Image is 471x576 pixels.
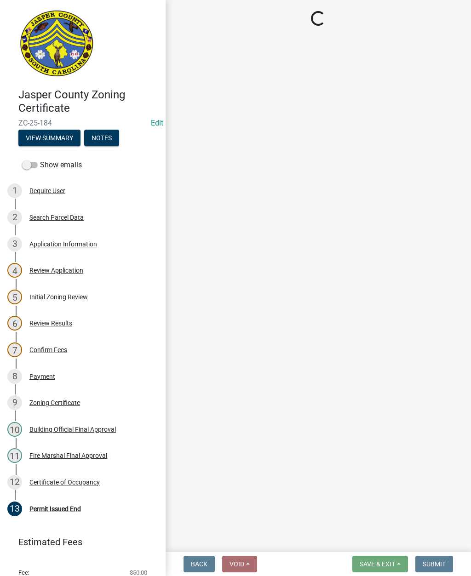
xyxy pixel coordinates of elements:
button: View Summary [18,130,80,146]
button: Notes [84,130,119,146]
div: Review Results [29,320,72,326]
div: 6 [7,316,22,331]
a: Estimated Fees [7,533,151,551]
span: $50.00 [130,570,147,576]
img: Jasper County, South Carolina [18,10,95,79]
div: 3 [7,237,22,251]
div: 10 [7,422,22,437]
div: Require User [29,188,65,194]
span: Submit [423,560,446,568]
button: Back [184,556,215,572]
span: ZC-25-184 [18,119,147,127]
div: 5 [7,290,22,304]
div: 1 [7,183,22,198]
div: Zoning Certificate [29,399,80,406]
div: Building Official Final Approval [29,426,116,433]
wm-modal-confirm: Edit Application Number [151,119,163,127]
wm-modal-confirm: Notes [84,135,119,142]
h4: Jasper County Zoning Certificate [18,88,158,115]
wm-modal-confirm: Summary [18,135,80,142]
span: Back [191,560,207,568]
span: Save & Exit [360,560,395,568]
div: Payment [29,373,55,380]
label: Show emails [22,160,82,171]
div: Confirm Fees [29,347,67,353]
button: Save & Exit [352,556,408,572]
div: Certificate of Occupancy [29,479,100,485]
div: Application Information [29,241,97,247]
div: 2 [7,210,22,225]
span: Void [230,560,244,568]
div: 13 [7,502,22,516]
div: Initial Zoning Review [29,294,88,300]
div: Review Application [29,267,83,274]
div: Search Parcel Data [29,214,84,221]
div: Permit Issued End [29,506,81,512]
div: Fire Marshal Final Approval [29,452,107,459]
div: 11 [7,448,22,463]
span: Fee: [18,570,29,576]
div: 7 [7,342,22,357]
button: Submit [415,556,453,572]
button: Void [222,556,257,572]
div: 9 [7,395,22,410]
div: 4 [7,263,22,278]
div: 12 [7,475,22,490]
a: Edit [151,119,163,127]
div: 8 [7,369,22,384]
